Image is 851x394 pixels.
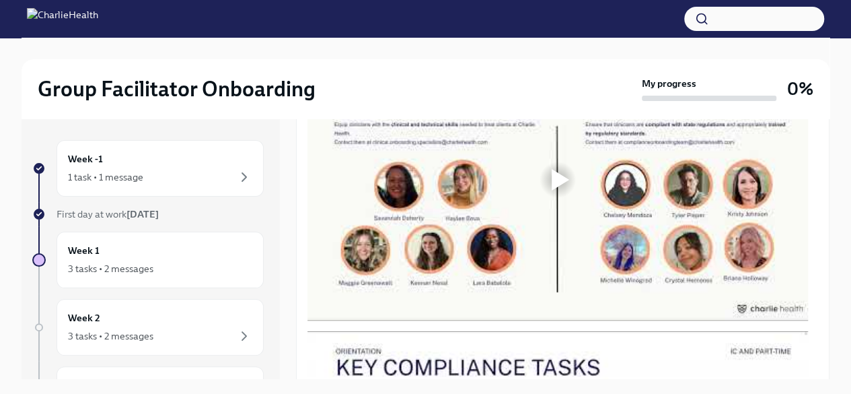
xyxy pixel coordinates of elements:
[57,208,159,220] span: First day at work
[68,378,100,393] h6: Week 3
[27,8,98,30] img: CharlieHealth
[32,207,264,221] a: First day at work[DATE]
[126,208,159,220] strong: [DATE]
[32,232,264,288] a: Week 13 tasks • 2 messages
[68,152,103,166] h6: Week -1
[68,310,100,325] h6: Week 2
[68,329,153,343] div: 3 tasks • 2 messages
[32,299,264,356] a: Week 23 tasks • 2 messages
[68,262,153,275] div: 3 tasks • 2 messages
[38,75,316,102] h2: Group Facilitator Onboarding
[68,243,100,258] h6: Week 1
[32,140,264,197] a: Week -11 task • 1 message
[68,170,143,184] div: 1 task • 1 message
[787,77,813,101] h3: 0%
[642,77,696,90] strong: My progress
